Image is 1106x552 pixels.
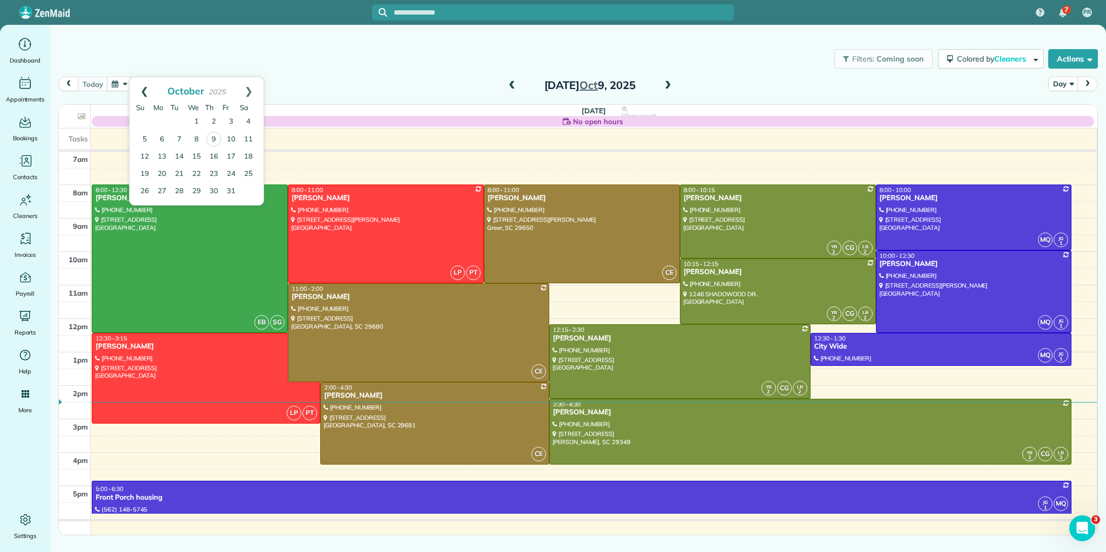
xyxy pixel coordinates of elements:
[793,387,807,397] small: 2
[876,54,924,64] span: Coming soon
[6,94,45,105] span: Appointments
[938,49,1044,69] button: Colored byCleaners
[73,188,88,197] span: 8am
[270,315,285,330] span: SG
[487,194,677,203] div: [PERSON_NAME]
[69,289,88,297] span: 11am
[73,489,88,498] span: 5pm
[205,183,222,200] a: 30
[531,364,546,379] span: CE
[15,327,36,338] span: Reports
[188,148,205,166] a: 15
[766,384,772,390] span: YB
[859,247,872,257] small: 2
[859,313,872,323] small: 2
[13,172,37,182] span: Contacts
[78,77,107,91] button: today
[814,335,846,342] span: 12:30 - 1:30
[136,131,153,148] a: 5
[291,292,546,302] div: [PERSON_NAME]
[553,326,584,333] span: 12:15 - 2:30
[153,148,171,166] a: 13
[4,308,46,338] a: Reports
[240,131,257,148] a: 11
[1054,496,1068,511] span: MQ
[58,77,79,91] button: prev
[827,247,841,257] small: 2
[622,112,657,120] span: View week
[96,186,127,194] span: 8:00 - 12:30
[1054,453,1068,463] small: 2
[1083,8,1091,17] span: PR
[466,265,481,280] span: PT
[777,381,792,396] span: CG
[73,456,88,465] span: 4pm
[136,103,145,112] span: Sunday
[582,106,606,115] span: [DATE]
[171,148,188,166] a: 14
[1069,515,1095,541] iframe: Intercom live chat
[18,405,32,415] span: More
[205,113,222,131] a: 2
[171,103,179,112] span: Tuesday
[522,79,657,91] h2: [DATE] 9, 2025
[862,309,868,315] span: LB
[4,152,46,182] a: Contacts
[450,265,465,280] span: LP
[1058,351,1063,357] span: JG
[1038,503,1052,513] small: 1
[95,194,285,203] div: [PERSON_NAME] - [PERSON_NAME]
[1054,354,1068,364] small: 1
[95,493,1068,502] div: Front Porch housing
[1027,449,1033,455] span: YB
[1038,348,1053,363] span: MQ
[579,78,598,92] span: Oct
[372,8,387,17] button: Focus search
[73,389,88,398] span: 2pm
[1091,515,1100,524] span: 3
[842,241,857,255] span: CG
[957,54,1030,64] span: Colored by
[95,342,317,351] div: [PERSON_NAME]
[4,230,46,260] a: Invoices
[240,113,257,131] a: 4
[171,183,188,200] a: 28
[1064,5,1068,14] span: 7
[292,285,323,292] span: 11:00 - 2:00
[1058,449,1064,455] span: LB
[862,243,868,249] span: LB
[240,103,248,112] span: Saturday
[222,148,240,166] a: 17
[880,252,915,260] span: 10:00 - 12:30
[208,87,226,96] span: 2025
[1058,235,1063,241] span: JG
[1054,238,1068,249] small: 1
[531,447,546,461] span: CE
[4,74,46,105] a: Appointments
[188,166,205,183] a: 22
[683,268,873,277] div: [PERSON_NAME]
[797,384,803,390] span: LB
[1077,77,1098,91] button: next
[1038,315,1053,330] span: MQ
[136,166,153,183] a: 19
[153,183,171,200] a: 27
[852,54,875,64] span: Filters:
[1043,499,1048,505] span: JG
[1048,77,1078,91] button: Day
[879,260,1069,269] div: [PERSON_NAME]
[10,55,41,66] span: Dashboard
[814,342,1069,351] div: City Wide
[4,511,46,541] a: Settings
[1048,49,1098,69] button: Actions
[205,166,222,183] a: 23
[188,103,199,112] span: Wednesday
[684,260,719,268] span: 10:15 - 12:15
[222,183,240,200] a: 31
[1023,453,1036,463] small: 2
[14,530,37,541] span: Settings
[240,148,257,166] a: 18
[73,155,88,163] span: 7am
[662,265,677,280] span: CE
[136,148,153,166] a: 12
